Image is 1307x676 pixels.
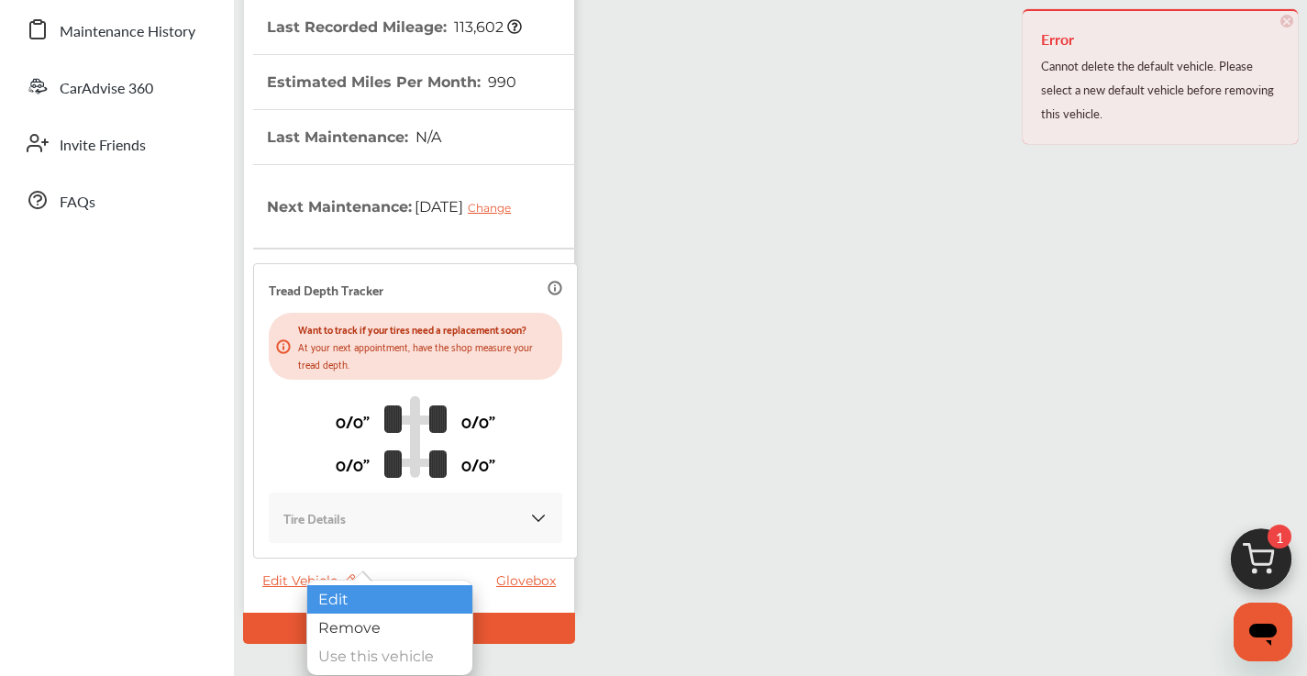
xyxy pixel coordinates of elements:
[283,507,346,528] p: Tire Details
[336,449,370,478] p: 0/0"
[384,395,447,478] img: tire_track_logo.b900bcbc.svg
[267,165,525,248] th: Next Maintenance :
[60,20,195,44] span: Maintenance History
[60,191,95,215] span: FAQs
[17,119,216,167] a: Invite Friends
[267,110,441,164] th: Last Maintenance :
[1217,520,1305,608] img: cart_icon.3d0951e8.svg
[262,572,355,589] span: Edit Vehicle
[307,642,472,670] div: Use this vehicle
[243,613,575,644] div: Default
[1041,54,1279,126] div: Cannot delete the default vehicle. Please select a new default vehicle before removing this vehicle.
[496,572,565,589] a: Glovebox
[1280,15,1293,28] span: ×
[60,77,153,101] span: CarAdvise 360
[298,320,555,338] p: Want to track if your tires need a replacement soon?
[1041,25,1279,54] h4: Error
[529,509,548,527] img: KOKaJQAAAABJRU5ErkJggg==
[468,201,520,215] div: Change
[336,406,370,435] p: 0/0"
[1268,525,1291,549] span: 1
[1234,603,1292,661] iframe: Button to launch messaging window
[267,55,516,109] th: Estimated Miles Per Month :
[269,279,383,300] p: Tread Depth Tracker
[461,449,495,478] p: 0/0"
[451,18,522,36] span: 113,602
[307,585,472,614] div: Edit
[461,406,495,435] p: 0/0"
[485,73,516,91] span: 990
[298,338,555,372] p: At your next appointment, have the shop measure your tread depth.
[17,62,216,110] a: CarAdvise 360
[17,176,216,224] a: FAQs
[60,134,146,158] span: Invite Friends
[17,6,216,53] a: Maintenance History
[413,128,441,146] span: N/A
[307,614,472,642] div: Remove
[412,183,525,229] span: [DATE]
